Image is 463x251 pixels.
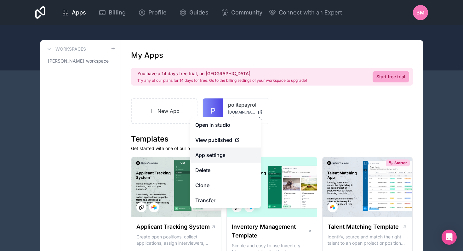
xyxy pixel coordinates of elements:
[231,8,262,17] span: Community
[330,205,335,210] img: Airtable Logo
[136,234,216,246] p: Create open positions, collect applications, assign interviewers, centralise candidate feedback a...
[373,71,409,82] a: Start free trial
[328,234,408,246] p: Identify, source and match the right talent to an open project or position with our Talent Matchi...
[394,160,407,165] span: Starter
[195,136,232,144] span: View published
[228,101,264,109] a: politepayroll
[328,222,399,231] h1: Talent Matching Template
[94,6,131,20] a: Billing
[109,8,126,17] span: Billing
[45,55,116,67] a: [PERSON_NAME]-workspace
[190,178,261,193] a: Clone
[190,148,261,163] a: App settings
[416,9,425,16] span: Bm
[72,8,86,17] span: Apps
[45,45,86,53] a: Workspaces
[48,58,109,64] span: [PERSON_NAME]-workspace
[131,50,163,60] h1: My Apps
[190,117,261,132] a: Open in studio
[131,145,413,152] p: Get started with one of our ready-made templates
[211,106,215,116] span: P
[151,205,157,210] img: Airtable Logo
[55,46,86,52] h3: Workspaces
[279,8,342,17] span: Connect with an Expert
[133,6,172,20] a: Profile
[57,6,91,20] a: Apps
[203,98,223,124] a: P
[442,230,457,245] div: Open Intercom Messenger
[232,222,307,240] h1: Inventory Management Template
[137,70,307,77] h2: You have a 14 days free trial, on [GEOGRAPHIC_DATA].
[190,193,261,208] a: Transfer
[228,110,255,115] span: [DOMAIN_NAME]
[131,98,198,124] a: New App
[190,163,261,178] button: Delete
[137,78,307,83] p: Try any of our plans for 14 days for free. Go to the billing settings of your workspace to upgrade!
[190,132,261,148] a: View published
[269,8,342,17] button: Connect with an Expert
[216,6,267,20] a: Community
[174,6,214,20] a: Guides
[136,222,210,231] h1: Applicant Tracking System
[189,8,209,17] span: Guides
[233,116,264,121] span: [PERSON_NAME][EMAIL_ADDRESS][DOMAIN_NAME]
[148,8,167,17] span: Profile
[228,110,264,115] a: [DOMAIN_NAME]
[131,134,413,144] h1: Templates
